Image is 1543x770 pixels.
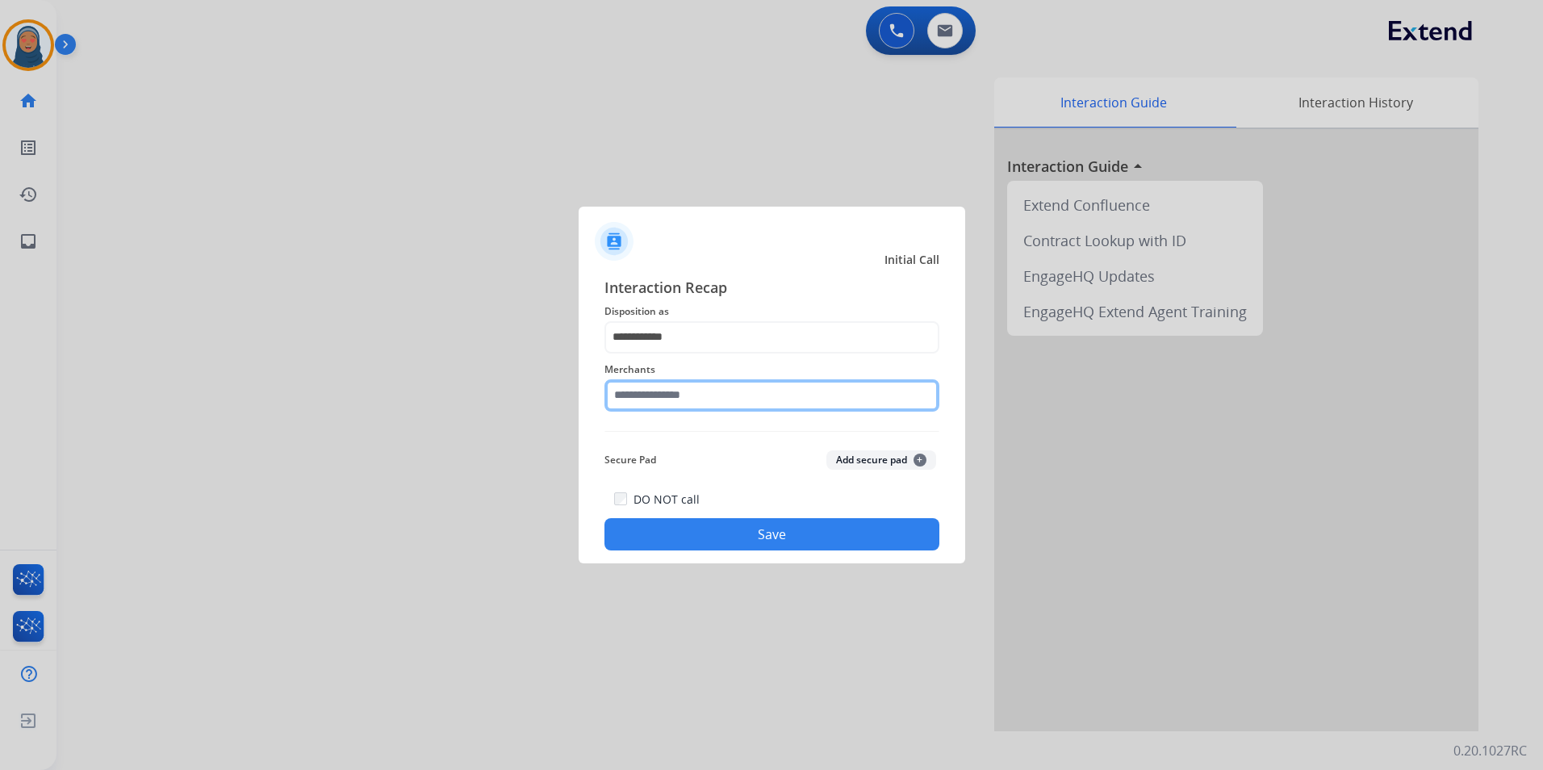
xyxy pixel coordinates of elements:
img: contact-recap-line.svg [604,431,939,432]
span: Merchants [604,360,939,379]
span: Interaction Recap [604,276,939,302]
label: DO NOT call [634,492,700,508]
button: Add secure pad+ [826,450,936,470]
span: + [914,454,926,467]
span: Initial Call [884,252,939,268]
button: Save [604,518,939,550]
p: 0.20.1027RC [1453,741,1527,760]
img: contactIcon [595,222,634,261]
span: Disposition as [604,302,939,321]
span: Secure Pad [604,450,656,470]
